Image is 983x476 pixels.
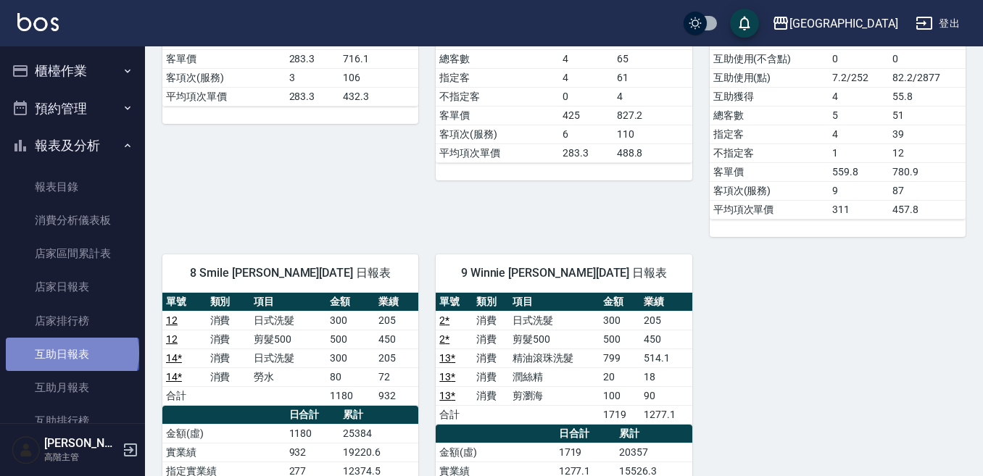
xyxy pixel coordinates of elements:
td: 20 [600,367,640,386]
td: 客單價 [710,162,829,181]
td: 87 [889,181,966,200]
td: 消費 [207,348,251,367]
td: 500 [600,330,640,348]
td: 指定客 [436,68,559,87]
th: 業績 [640,293,692,312]
td: 55.8 [889,87,966,106]
td: 互助使用(不含點) [710,49,829,68]
th: 業績 [375,293,419,312]
th: 單號 [162,293,207,312]
td: 互助使用(點) [710,68,829,87]
button: 櫃檯作業 [6,52,139,90]
th: 日合計 [286,406,340,425]
td: 300 [600,311,640,330]
td: 61 [613,68,692,87]
th: 金額 [326,293,375,312]
td: 457.8 [889,200,966,219]
img: Logo [17,13,59,31]
td: 4 [559,68,613,87]
td: 80 [326,367,375,386]
td: 客項次(服務) [710,181,829,200]
td: 100 [600,386,640,405]
td: 勞水 [250,367,326,386]
td: 716.1 [339,49,418,68]
td: 4 [559,49,613,68]
p: 高階主管 [44,451,118,464]
button: 報表及分析 [6,127,139,164]
a: 店家日報表 [6,270,139,304]
td: 311 [829,200,889,219]
td: 日式洗髮 [250,348,326,367]
th: 類別 [207,293,251,312]
td: 4 [829,87,889,106]
td: 9 [829,181,889,200]
td: 消費 [207,330,251,348]
a: 消費分析儀表板 [6,204,139,237]
td: 1 [829,143,889,162]
th: 累計 [339,406,418,425]
td: 0 [889,49,966,68]
td: 514.1 [640,348,692,367]
td: 3 [286,68,340,87]
td: 0 [829,49,889,68]
td: 5 [829,106,889,125]
td: 300 [326,348,375,367]
td: 432.3 [339,87,418,106]
a: 12 [166,314,178,326]
button: save [730,9,759,38]
td: 總客數 [710,106,829,125]
td: 平均項次單價 [162,87,286,106]
td: 總客數 [436,49,559,68]
td: 20357 [615,443,692,462]
td: 205 [640,311,692,330]
img: Person [12,435,41,464]
td: 平均項次單價 [436,143,559,162]
td: 450 [375,330,419,348]
td: 300 [326,311,375,330]
a: 店家排行榜 [6,304,139,338]
td: 潤絲精 [509,367,600,386]
td: 283.3 [559,143,613,162]
th: 累計 [615,425,692,443]
td: 消費 [473,311,510,330]
th: 單號 [436,293,473,312]
span: 9 Winnie [PERSON_NAME][DATE] 日報表 [453,266,674,280]
td: 110 [613,125,692,143]
td: 金額(虛) [436,443,555,462]
td: 90 [640,386,692,405]
td: 500 [326,330,375,348]
td: 互助獲得 [710,87,829,106]
button: 預約管理 [6,90,139,128]
button: [GEOGRAPHIC_DATA] [766,9,904,38]
a: 店家區間累計表 [6,237,139,270]
td: 1277.1 [640,405,692,424]
div: [GEOGRAPHIC_DATA] [789,14,898,33]
td: 0 [559,87,613,106]
td: 不指定客 [710,143,829,162]
td: 日式洗髮 [250,311,326,330]
td: 39 [889,125,966,143]
table: a dense table [436,293,692,425]
td: 18 [640,367,692,386]
td: 25384 [339,424,418,443]
td: 1719 [600,405,640,424]
td: 消費 [207,311,251,330]
td: 實業績 [162,443,286,462]
a: 互助月報表 [6,371,139,404]
table: a dense table [162,293,418,406]
td: 客單價 [436,106,559,125]
td: 780.9 [889,162,966,181]
td: 金額(虛) [162,424,286,443]
td: 4 [829,125,889,143]
td: 4 [613,87,692,106]
td: 日式洗髮 [509,311,600,330]
td: 剪瀏海 [509,386,600,405]
td: 消費 [473,330,510,348]
td: 450 [640,330,692,348]
a: 報表目錄 [6,170,139,204]
h5: [PERSON_NAME] [44,436,118,451]
a: 互助日報表 [6,338,139,371]
td: 12 [889,143,966,162]
td: 消費 [473,386,510,405]
td: 合計 [436,405,473,424]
